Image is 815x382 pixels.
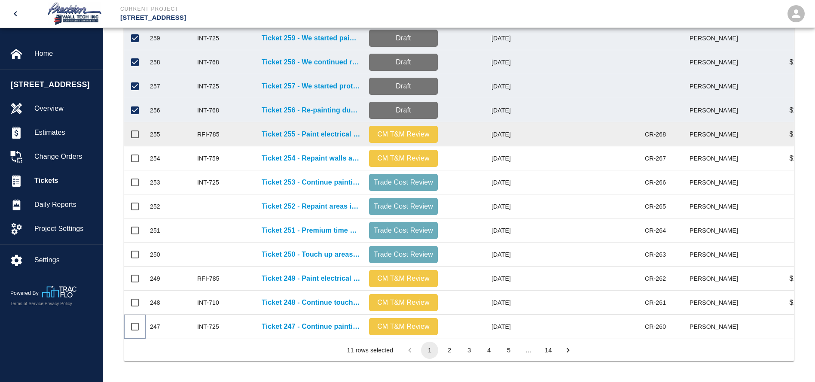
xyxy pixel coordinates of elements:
[372,249,434,260] p: Trade Cost Review
[442,267,515,291] div: [DATE]
[645,202,666,211] div: CR-265
[262,225,360,236] a: Ticket 251 - Premium time work, on 1st floor and B1 level
[150,58,160,67] div: 258
[46,2,103,26] img: Precision Wall Tech, Inc.
[34,255,96,265] span: Settings
[197,154,219,163] div: INT-759
[690,291,742,315] div: [PERSON_NAME]
[197,322,219,331] div: INT-725
[400,342,578,359] nav: pagination navigation
[441,342,458,359] button: Go to page 2
[772,341,815,382] iframe: Chat Widget
[34,176,96,186] span: Tickets
[690,146,742,170] div: [PERSON_NAME]
[347,346,393,355] div: 11 rows selected
[262,321,360,332] a: Ticket 247 - Continue painting conduits in corridors at G-1 garage
[442,170,515,194] div: [DATE]
[262,57,360,67] a: Ticket 258 - We continued repainting to complete the CMU walls in corridors on G-1
[690,74,742,98] div: [PERSON_NAME]
[197,274,220,283] div: RFI-785
[150,226,160,235] div: 251
[645,178,666,187] div: CR-266
[520,346,537,355] div: …
[262,105,360,115] a: Ticket 256 - Re-painting due to damage by others
[262,153,360,164] a: Ticket 254 - Repaint walls and ceilings in locker rooms on G1 level
[120,13,454,23] p: [STREET_ADDRESS]
[372,177,434,188] p: Trade Cost Review
[150,130,160,139] div: 255
[262,249,360,260] a: Ticket 250 - Touch up areas in cooling yard
[442,315,515,339] div: [DATE]
[690,267,742,291] div: [PERSON_NAME]
[645,250,666,259] div: CR-263
[262,129,360,139] a: Ticket 255 - Paint electrical cables in case room 7022
[442,194,515,218] div: [DATE]
[690,315,742,339] div: [PERSON_NAME]
[43,301,45,306] span: |
[34,127,96,138] span: Estimates
[372,57,434,67] p: Draft
[690,50,742,74] div: [PERSON_NAME]
[150,250,160,259] div: 250
[34,200,96,210] span: Daily Reports
[442,122,515,146] div: [DATE]
[262,81,360,91] a: Ticket 257 - We started protecting to paint the additional conduits installed.
[690,26,742,50] div: [PERSON_NAME]
[42,286,76,297] img: TracFlo
[372,225,434,236] p: Trade Cost Review
[262,201,360,212] a: Ticket 252 - Repaint areas in G-2 garage
[372,129,434,139] p: CM T&M Review
[34,103,96,114] span: Overview
[372,297,434,308] p: CM T&M Review
[262,33,360,43] a: Ticket 259 - We started painting the additional conduits installed after our final coat in bike s...
[442,146,515,170] div: [DATE]
[690,194,742,218] div: [PERSON_NAME]
[645,274,666,283] div: CR-262
[5,3,26,24] button: open drawer
[262,297,360,308] a: Ticket 248 - Continue touching up walls and ceilings on B1 level
[197,58,219,67] div: INT-768
[150,202,160,211] div: 252
[120,5,454,13] p: Current Project
[150,178,160,187] div: 253
[442,26,515,50] div: [DATE]
[150,274,160,283] div: 249
[372,273,434,284] p: CM T&M Review
[690,98,742,122] div: [PERSON_NAME]
[262,273,360,284] a: Ticket 249 - Paint electrical cables in case room 7019
[442,50,515,74] div: [DATE]
[442,218,515,243] div: [DATE]
[197,34,219,42] div: INT-725
[372,81,434,91] p: Draft
[645,298,666,307] div: CR-261
[150,298,160,307] div: 248
[690,170,742,194] div: [PERSON_NAME]
[442,74,515,98] div: [DATE]
[442,98,515,122] div: [DATE]
[461,342,478,359] button: Go to page 3
[442,243,515,267] div: [DATE]
[500,342,517,359] button: Go to page 5
[150,34,160,42] div: 259
[540,342,557,359] button: Go to page 14
[690,218,742,243] div: [PERSON_NAME]
[11,79,98,91] span: [STREET_ADDRESS]
[150,154,160,163] div: 254
[34,152,96,162] span: Change Orders
[690,122,742,146] div: [PERSON_NAME]
[34,224,96,234] span: Project Settings
[372,153,434,164] p: CM T&M Review
[262,177,360,188] a: Ticket 253 - Continue painting conduits in G-1 garage and remove protection
[150,82,160,91] div: 257
[645,226,666,235] div: CR-264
